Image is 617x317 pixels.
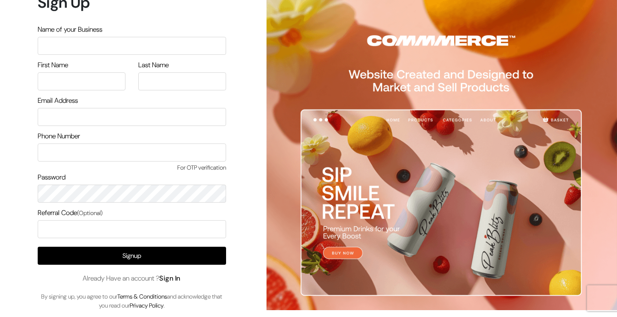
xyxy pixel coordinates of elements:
p: By signing up, you agree to our and acknowledge that you read our . [38,292,226,310]
span: (Optional) [77,209,103,217]
button: Signup [38,247,226,265]
label: Phone Number [38,131,80,141]
span: Already Have an account ? [83,273,181,284]
label: Name of your Business [38,24,102,35]
label: First Name [38,60,68,70]
span: For OTP verification [38,163,226,172]
a: Privacy Policy [130,302,164,309]
a: Sign In [159,274,181,283]
a: Terms & Conditions [117,293,167,300]
label: Password [38,172,66,182]
label: Last Name [138,60,169,70]
label: Email Address [38,96,78,106]
label: Referral Code [38,208,103,218]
